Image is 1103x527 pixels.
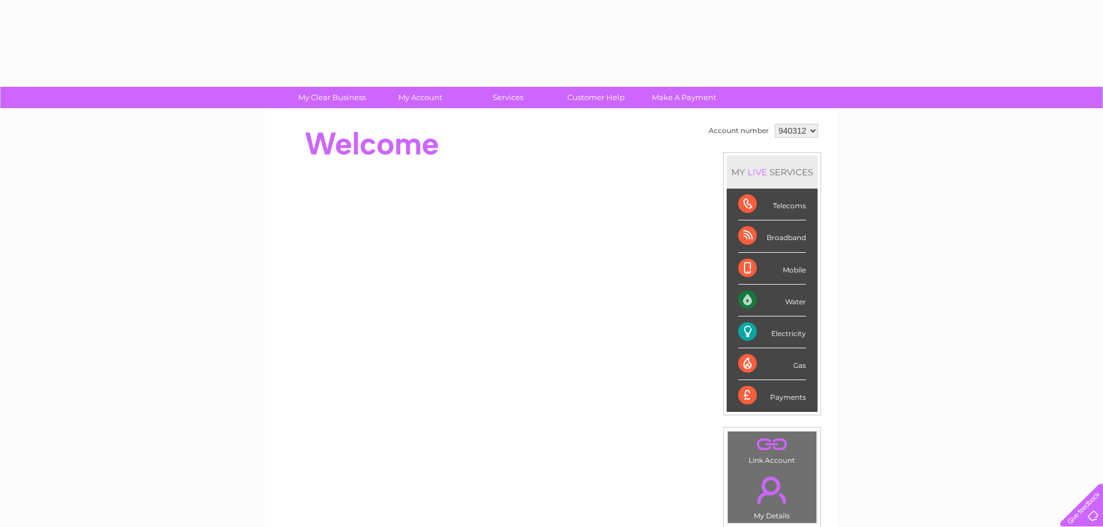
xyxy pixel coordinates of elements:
[460,87,556,108] a: Services
[738,189,806,220] div: Telecoms
[284,87,380,108] a: My Clear Business
[727,431,817,467] td: Link Account
[727,467,817,524] td: My Details
[738,285,806,316] div: Water
[731,470,813,510] a: .
[745,167,769,178] div: LIVE
[372,87,468,108] a: My Account
[548,87,644,108] a: Customer Help
[738,348,806,380] div: Gas
[636,87,732,108] a: Make A Payment
[738,220,806,252] div: Broadband
[727,156,818,189] div: MY SERVICES
[706,121,772,141] td: Account number
[738,316,806,348] div: Electricity
[731,434,813,455] a: .
[738,253,806,285] div: Mobile
[738,380,806,411] div: Payments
